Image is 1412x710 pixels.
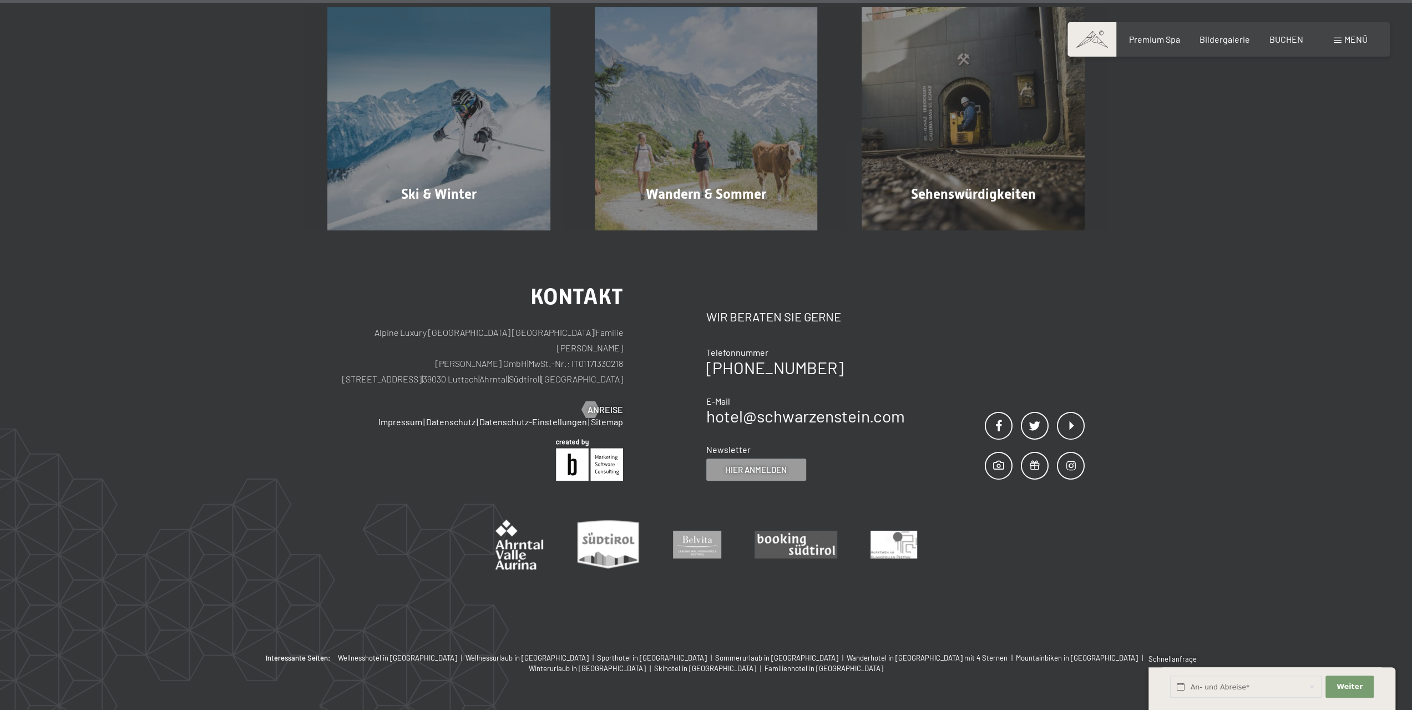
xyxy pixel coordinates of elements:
[378,416,422,427] a: Impressum
[1128,34,1180,44] a: Premium Spa
[758,664,765,673] span: |
[706,357,843,377] a: [PHONE_NUMBER]
[540,374,541,384] span: |
[911,186,1036,202] span: Sehenswürdigkeiten
[305,7,573,230] a: Aria Pura Ahrntal – Urlaub, der sich spürbar besser anfühlt Ski & Winter
[478,374,479,384] span: |
[465,653,589,662] span: Wellnessurlaub in [GEOGRAPHIC_DATA]
[338,653,457,662] span: Wellnesshotel in [GEOGRAPHIC_DATA]
[597,653,715,663] a: Sporthotel in [GEOGRAPHIC_DATA] |
[597,653,707,662] span: Sporthotel in [GEOGRAPHIC_DATA]
[1009,653,1016,662] span: |
[527,358,528,369] span: |
[594,327,595,338] span: |
[646,186,766,202] span: Wandern & Sommer
[1148,654,1197,663] span: Schnellanfrage
[582,404,623,416] a: Anreise
[706,347,768,357] span: Telefonnummer
[508,374,509,384] span: |
[706,309,841,324] span: Wir beraten Sie gerne
[847,653,1016,663] a: Wanderhotel in [GEOGRAPHIC_DATA] mit 4 Sternen |
[706,406,905,426] a: hotel@schwarzenstein.com
[1016,653,1146,663] a: Mountainbiken in [GEOGRAPHIC_DATA] |
[459,653,465,662] span: |
[465,653,597,663] a: Wellnessurlaub in [GEOGRAPHIC_DATA] |
[654,663,765,673] a: Skihotel in [GEOGRAPHIC_DATA] |
[765,663,883,673] a: Familienhotel in [GEOGRAPHIC_DATA]
[530,284,623,310] span: Kontakt
[327,325,623,387] p: Alpine Luxury [GEOGRAPHIC_DATA] [GEOGRAPHIC_DATA] Familie [PERSON_NAME] [PERSON_NAME] GmbH MwSt.-...
[266,653,331,663] b: Interessante Seiten:
[708,653,715,662] span: |
[529,663,654,673] a: Winterurlaub in [GEOGRAPHIC_DATA] |
[556,439,623,481] img: Brandnamic GmbH | Leading Hospitality Solutions
[573,7,840,230] a: Aria Pura Ahrntal – Urlaub, der sich spürbar besser anfühlt Wandern & Sommer
[479,416,587,427] a: Datenschutz-Einstellungen
[647,664,654,673] span: |
[401,186,477,202] span: Ski & Winter
[338,653,465,663] a: Wellnesshotel in [GEOGRAPHIC_DATA] |
[654,664,756,673] span: Skihotel in [GEOGRAPHIC_DATA]
[477,416,478,427] span: |
[847,653,1008,662] span: Wanderhotel in [GEOGRAPHIC_DATA] mit 4 Sternen
[1200,34,1250,44] a: Bildergalerie
[1269,34,1303,44] a: BUCHEN
[590,653,597,662] span: |
[765,664,883,673] span: Familienhotel in [GEOGRAPHIC_DATA]
[840,653,847,662] span: |
[839,7,1107,230] a: Aria Pura Ahrntal – Urlaub, der sich spürbar besser anfühlt Sehenswürdigkeiten
[1325,676,1373,698] button: Weiter
[706,396,730,406] span: E-Mail
[422,374,423,384] span: |
[423,416,425,427] span: |
[1016,653,1138,662] span: Mountainbiken in [GEOGRAPHIC_DATA]
[1337,682,1363,692] span: Weiter
[725,464,787,476] span: Hier anmelden
[1140,653,1146,662] span: |
[426,416,475,427] a: Datenschutz
[1344,34,1368,44] span: Menü
[588,416,590,427] span: |
[715,653,847,663] a: Sommerurlaub in [GEOGRAPHIC_DATA] |
[715,653,838,662] span: Sommerurlaub in [GEOGRAPHIC_DATA]
[706,444,751,455] span: Newsletter
[591,416,623,427] a: Sitemap
[588,404,623,416] span: Anreise
[529,664,646,673] span: Winterurlaub in [GEOGRAPHIC_DATA]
